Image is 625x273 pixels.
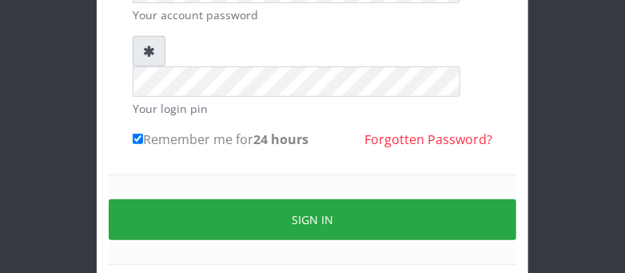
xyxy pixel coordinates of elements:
[133,6,492,23] small: Your account password
[253,130,309,148] b: 24 hours
[133,130,309,149] label: Remember me for
[364,130,492,148] a: Forgotten Password?
[133,100,492,117] small: Your login pin
[109,199,516,240] button: Sign in
[133,134,143,144] input: Remember me for24 hours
